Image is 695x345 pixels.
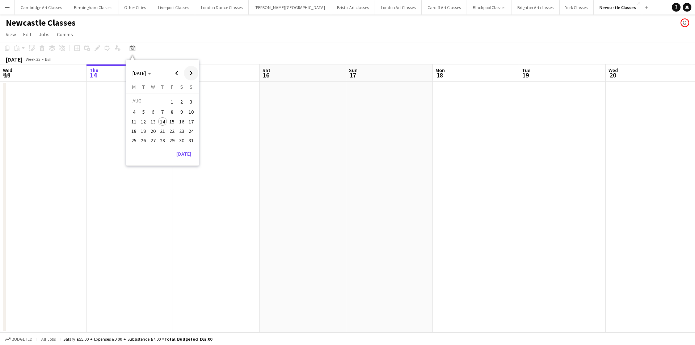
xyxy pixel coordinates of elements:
[422,0,467,14] button: Cardiff Art Classes
[3,67,12,73] span: Wed
[187,97,195,107] span: 3
[262,67,270,73] span: Sat
[129,96,167,107] td: AUG
[132,70,146,76] span: [DATE]
[6,17,76,28] h1: Newcastle Classes
[560,0,594,14] button: York Classes
[57,31,73,38] span: Comms
[39,31,50,38] span: Jobs
[139,117,148,126] button: 12-08-2025
[187,136,195,145] span: 31
[139,127,148,135] span: 19
[168,97,176,107] span: 1
[148,136,158,145] button: 27-08-2025
[139,107,148,117] button: 05-08-2025
[167,107,177,117] button: 08-08-2025
[130,127,138,135] span: 18
[139,117,148,126] span: 12
[177,117,186,126] span: 16
[158,108,167,117] span: 7
[149,117,157,126] span: 13
[40,336,57,342] span: All jobs
[89,67,98,73] span: Thu
[139,126,148,136] button: 19-08-2025
[177,136,186,145] span: 30
[23,31,31,38] span: Edit
[158,126,167,136] button: 21-08-2025
[522,67,530,73] span: Tue
[177,127,186,135] span: 23
[187,108,195,117] span: 10
[132,84,136,90] span: M
[36,30,52,39] a: Jobs
[467,0,511,14] button: Blackpool Classes
[4,335,34,343] button: Budgeted
[88,71,98,79] span: 14
[521,71,530,79] span: 19
[681,18,689,27] app-user-avatar: VOSH Limited
[434,71,445,79] span: 18
[149,127,157,135] span: 20
[24,56,42,62] span: Week 33
[158,107,167,117] button: 07-08-2025
[184,66,198,80] button: Next month
[129,107,139,117] button: 04-08-2025
[54,30,76,39] a: Comms
[186,136,196,145] button: 31-08-2025
[177,117,186,126] button: 16-08-2025
[173,148,194,160] button: [DATE]
[594,0,642,14] button: Newcastle Classes
[168,136,176,145] span: 29
[3,30,19,39] a: View
[177,97,186,107] span: 2
[2,71,12,79] span: 13
[167,136,177,145] button: 29-08-2025
[130,117,138,126] span: 11
[164,336,212,342] span: Total Budgeted £62.00
[130,136,138,145] span: 25
[12,337,33,342] span: Budgeted
[6,31,16,38] span: View
[45,56,52,62] div: BST
[161,84,164,90] span: T
[152,0,195,14] button: Liverpool Classes
[15,0,68,14] button: Cambridge Art Classes
[158,136,167,145] button: 28-08-2025
[167,96,177,107] button: 01-08-2025
[169,66,184,80] button: Previous month
[177,108,186,117] span: 9
[349,67,358,73] span: Sun
[6,56,22,63] div: [DATE]
[129,126,139,136] button: 18-08-2025
[129,136,139,145] button: 25-08-2025
[118,0,152,14] button: Other Cities
[139,136,148,145] span: 26
[148,107,158,117] button: 06-08-2025
[607,71,618,79] span: 20
[348,71,358,79] span: 17
[331,0,375,14] button: Bristol Art classes
[168,117,176,126] span: 15
[148,117,158,126] button: 13-08-2025
[158,127,167,135] span: 21
[158,136,167,145] span: 28
[511,0,560,14] button: Brighton Art classes
[139,108,148,117] span: 5
[187,127,195,135] span: 24
[148,126,158,136] button: 20-08-2025
[186,107,196,117] button: 10-08-2025
[168,127,176,135] span: 22
[608,67,618,73] span: Wed
[177,107,186,117] button: 09-08-2025
[249,0,331,14] button: [PERSON_NAME][GEOGRAPHIC_DATA]
[168,108,176,117] span: 8
[129,117,139,126] button: 11-08-2025
[130,108,138,117] span: 4
[158,117,167,126] button: 14-08-2025
[68,0,118,14] button: Birmingham Classes
[195,0,249,14] button: London Dance Classes
[130,67,154,80] button: Choose month and year
[177,136,186,145] button: 30-08-2025
[158,117,167,126] span: 14
[149,136,157,145] span: 27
